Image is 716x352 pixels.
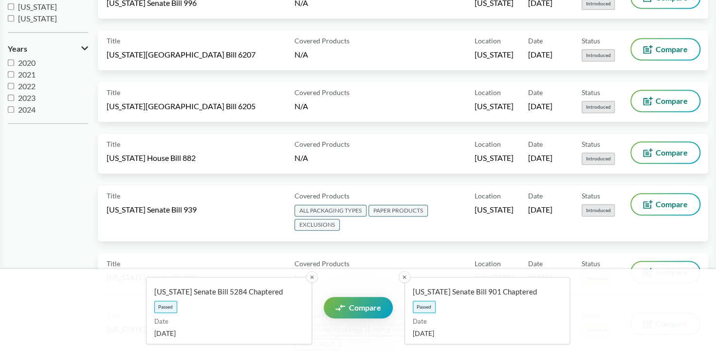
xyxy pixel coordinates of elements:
span: [DATE] [528,101,552,112]
span: Location [475,258,501,269]
span: [DATE] [528,204,552,215]
span: Passed [413,301,436,313]
span: Title [107,191,120,201]
button: ✕ [306,271,318,283]
span: Compare [656,45,688,53]
input: 2022 [8,83,14,89]
span: Status [582,139,600,149]
span: Location [475,87,501,98]
span: Date [413,317,554,327]
span: PAPER PRODUCTS [368,205,428,216]
span: Date [528,87,543,98]
span: Compare [349,304,381,312]
span: N/A [294,101,308,111]
input: [US_STATE] [8,15,14,21]
span: [US_STATE] House Bill 882 [107,153,196,163]
span: Compare [656,268,688,276]
span: Title [107,139,120,149]
span: ALL PACKAGING TYPES [294,205,367,216]
span: [DATE] [528,153,552,163]
span: Date [528,36,543,46]
span: Compare [656,200,688,208]
button: Compare [631,91,699,111]
span: Date [528,139,543,149]
span: N/A [294,50,308,59]
span: 2023 [18,93,36,102]
span: [US_STATE] [475,101,514,112]
a: [US_STATE] Senate Bill 901 ChapteredPassedDate[DATE] [404,277,570,344]
span: Compare [656,97,688,105]
a: [US_STATE] Senate Bill 5284 ChapteredPassedDate[DATE] [146,277,312,344]
span: [US_STATE] [18,2,57,11]
button: ✕ [399,271,410,283]
span: Covered Products [294,258,349,269]
button: Compare [631,39,699,59]
span: Title [107,36,120,46]
span: Introduced [582,204,615,216]
span: Covered Products [294,36,349,46]
span: [US_STATE] Senate Bill 901 Chaptered [413,287,554,297]
span: 2020 [18,58,36,67]
span: Passed [154,301,177,313]
span: [US_STATE] [475,204,514,215]
input: 2024 [8,106,14,113]
span: EXCLUSIONS [294,219,340,231]
span: [US_STATE] [18,14,57,23]
span: Introduced [582,101,615,113]
span: Status [582,36,600,46]
a: Compare [324,297,393,318]
span: Location [475,139,501,149]
button: Compare [631,194,699,215]
span: 2022 [18,81,36,91]
button: Compare [631,262,699,282]
button: Years [8,40,88,57]
span: Date [528,258,543,269]
span: Introduced [582,49,615,61]
span: [DATE] [154,328,296,338]
span: Covered Products [294,191,349,201]
span: N/A [294,153,308,162]
input: 2020 [8,59,14,66]
span: Location [475,36,501,46]
span: Compare [656,149,688,156]
span: Covered Products [294,87,349,98]
span: Years [8,44,27,53]
span: 2024 [18,105,36,114]
span: [US_STATE] Senate Bill 5284 Chaptered [154,287,296,297]
span: [US_STATE] [475,153,514,163]
span: [DATE] [528,49,552,60]
span: Status [582,191,600,201]
span: Status [582,258,600,269]
span: [US_STATE] [475,49,514,60]
button: Compare [631,142,699,163]
span: Status [582,87,600,98]
input: 2023 [8,95,14,101]
input: 2021 [8,71,14,78]
span: Date [528,191,543,201]
input: [US_STATE] [8,3,14,10]
span: Introduced [582,153,615,165]
span: 2021 [18,70,36,79]
span: Title [107,87,120,98]
span: Title [107,258,120,269]
span: [US_STATE][GEOGRAPHIC_DATA] Bill 6205 [107,101,256,112]
span: Location [475,191,501,201]
span: Covered Products [294,139,349,149]
span: [DATE] [413,328,554,338]
span: Date [154,317,296,327]
span: [US_STATE][GEOGRAPHIC_DATA] Bill 6207 [107,49,256,60]
span: [US_STATE] Senate Bill 939 [107,204,197,215]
